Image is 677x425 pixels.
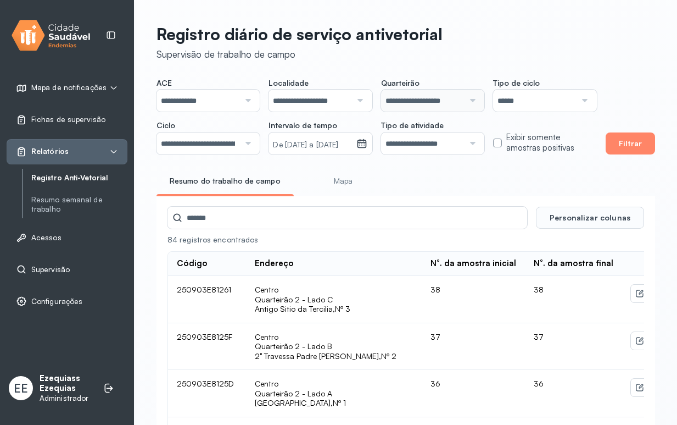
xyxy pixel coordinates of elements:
div: Supervisão de trabalho de campo [156,48,443,60]
div: N°. da amostra inicial [430,258,516,269]
a: Resumo semanal de trabalho [31,193,127,216]
button: Personalizar colunas [536,207,644,229]
a: Registro Anti-Vetorial [31,173,127,183]
span: Acessos [31,233,61,242]
div: Endereço [255,258,294,269]
span: 2° Travessa Padre [PERSON_NAME], [255,351,381,361]
p: Administrador [40,394,92,403]
td: 37 [422,323,525,371]
td: 37 [525,323,622,371]
span: [GEOGRAPHIC_DATA], [255,398,333,407]
span: Personalizar colunas [550,213,630,223]
span: Ciclo [156,120,175,130]
td: 38 [525,276,622,323]
span: Quarteirão 2 - Lado B [255,341,413,351]
span: Fichas de supervisão [31,115,105,124]
a: Resumo do trabalho de campo [156,172,294,190]
button: Filtrar [606,133,655,154]
span: Relatórios [31,147,69,156]
span: Centro [255,285,278,294]
a: Fichas de supervisão [16,114,118,125]
td: 250903E8125D [168,370,246,417]
a: Configurações [16,296,118,307]
span: Tipo de atividade [381,120,444,130]
span: Nº 3 [335,304,350,313]
span: Localidade [268,78,309,88]
span: Nº 1 [333,398,346,407]
a: Registro Anti-Vetorial [31,171,127,185]
span: ACE [156,78,172,88]
span: Quarteirão 2 - Lado A [255,389,413,399]
img: logo.svg [12,18,91,53]
span: Supervisão [31,265,70,274]
td: 250903E81261 [168,276,246,323]
td: 36 [422,370,525,417]
a: Resumo semanal de trabalho [31,195,127,214]
a: Acessos [16,232,118,243]
span: Centro [255,332,278,341]
div: Código [177,258,208,269]
span: Intervalo de tempo [268,120,337,130]
span: Centro [255,379,278,388]
div: N°. da amostra final [534,258,613,269]
p: Ezequiass Ezequias [40,373,92,394]
span: Quarteirão [381,78,419,88]
span: Mapa de notificações [31,83,107,92]
span: Configurações [31,297,82,306]
a: Mapa [303,172,384,190]
td: 38 [422,276,525,323]
span: Tipo de ciclo [493,78,540,88]
p: Registro diário de serviço antivetorial [156,24,443,44]
label: Exibir somente amostras positivas [506,133,596,153]
span: EE [14,381,28,395]
span: Antigo Sitio da Tercilia, [255,304,335,313]
td: 36 [525,370,622,417]
span: Quarteirão 2 - Lado C [255,295,413,305]
div: 84 registros encontrados [167,235,527,245]
small: De [DATE] a [DATE] [273,140,352,151]
a: Supervisão [16,264,118,275]
span: Nº 2 [381,351,396,361]
td: 250903E8125F [168,323,246,371]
